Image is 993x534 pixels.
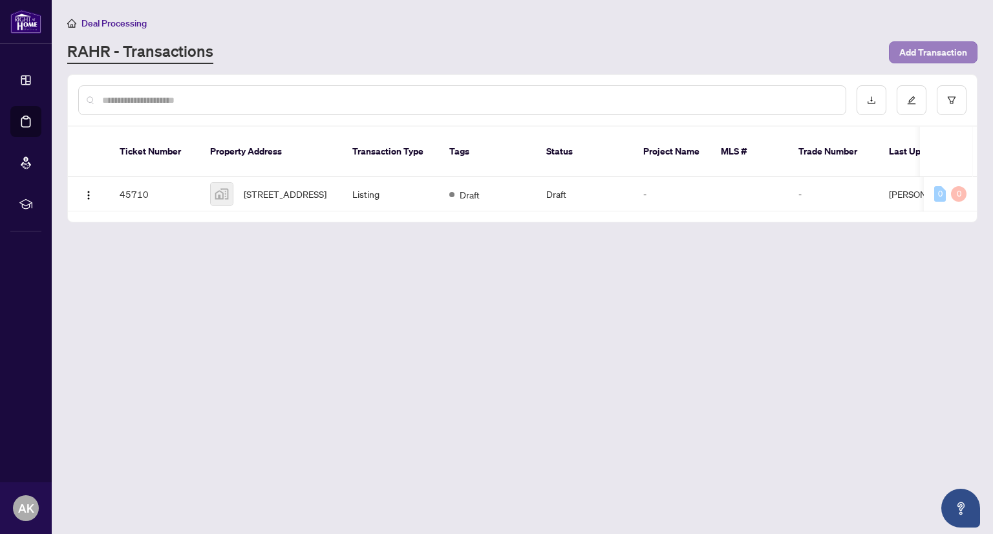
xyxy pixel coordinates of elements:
span: Deal Processing [81,17,147,29]
td: - [788,177,879,211]
div: 0 [951,186,966,202]
button: Add Transaction [889,41,977,63]
td: - [633,177,710,211]
td: [PERSON_NAME] [879,177,976,211]
img: Logo [83,190,94,200]
a: RAHR - Transactions [67,41,213,64]
th: Project Name [633,127,710,177]
span: Add Transaction [899,42,967,63]
span: download [867,96,876,105]
td: 45710 [109,177,200,211]
th: Ticket Number [109,127,200,177]
button: edit [897,85,926,115]
button: download [857,85,886,115]
td: Draft [536,177,633,211]
img: thumbnail-img [211,183,233,205]
th: Transaction Type [342,127,439,177]
th: Trade Number [788,127,879,177]
img: logo [10,10,41,34]
div: 0 [934,186,946,202]
span: home [67,19,76,28]
span: [STREET_ADDRESS] [244,187,326,201]
button: Logo [78,184,99,204]
td: Listing [342,177,439,211]
button: filter [937,85,966,115]
button: Open asap [941,489,980,528]
th: Property Address [200,127,342,177]
span: edit [907,96,916,105]
span: AK [18,499,34,517]
span: Draft [460,187,480,202]
th: Tags [439,127,536,177]
th: Status [536,127,633,177]
th: Last Updated By [879,127,976,177]
th: MLS # [710,127,788,177]
span: filter [947,96,956,105]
